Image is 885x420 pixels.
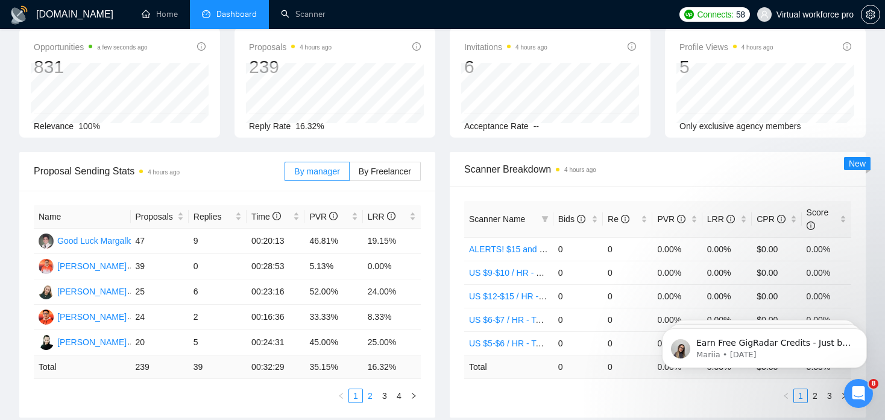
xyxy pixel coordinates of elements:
[387,212,395,220] span: info-circle
[849,159,866,168] span: New
[802,284,851,308] td: 0.00%
[272,212,281,220] span: info-circle
[564,167,596,173] time: 4 hours ago
[752,284,801,308] td: $0.00
[142,9,178,19] a: homeHome
[844,379,873,408] iframe: Intercom live chat
[247,229,304,254] td: 00:20:13
[34,121,74,131] span: Relevance
[202,10,210,18] span: dashboard
[515,44,547,51] time: 4 hours ago
[469,244,605,254] a: ALERTS! $15 and Up Telemarketing
[368,212,395,221] span: LRR
[760,10,769,19] span: user
[652,237,702,261] td: 0.00%
[469,214,525,224] span: Scanner Name
[603,261,652,284] td: 0
[363,389,377,403] li: 2
[802,237,851,261] td: 0.00%
[392,389,406,402] a: 4
[677,215,685,223] span: info-circle
[294,167,339,176] span: By manager
[794,389,807,402] a: 1
[34,355,131,379] td: Total
[131,305,189,330] td: 24
[329,212,338,220] span: info-circle
[189,305,247,330] td: 2
[534,121,539,131] span: --
[304,229,362,254] td: 46.81%
[679,121,801,131] span: Only exclusive agency members
[698,8,734,21] span: Connects:
[808,389,822,402] a: 2
[309,212,338,221] span: PVR
[363,279,421,305] td: 24.00%
[247,254,304,279] td: 00:28:53
[304,279,362,305] td: 52.00%
[363,254,421,279] td: 0.00%
[469,315,584,325] a: US $6-$7 / HR - Telemarketing
[34,205,131,229] th: Name
[777,215,786,223] span: info-circle
[553,308,603,331] td: 0
[779,389,793,403] button: left
[359,167,411,176] span: By Freelancer
[377,389,392,403] li: 3
[39,284,54,299] img: YB
[194,210,233,223] span: Replies
[39,337,127,346] a: JR[PERSON_NAME]
[553,355,603,378] td: 0
[469,339,584,348] a: US $5-$6 / HR - Telemarketing
[837,389,851,403] li: Next Page
[808,389,822,403] li: 2
[249,40,332,54] span: Proposals
[39,310,54,325] img: KM
[189,330,247,355] td: 5
[553,261,603,284] td: 0
[603,237,652,261] td: 0
[603,308,652,331] td: 0
[707,214,735,224] span: LRR
[39,335,54,350] img: JR
[295,121,324,131] span: 16.32%
[189,279,247,305] td: 6
[39,286,127,296] a: YB[PERSON_NAME]
[189,355,247,379] td: 39
[251,212,280,221] span: Time
[822,389,837,403] li: 3
[131,330,189,355] td: 20
[131,355,189,379] td: 239
[349,389,362,402] a: 1
[657,214,685,224] span: PVR
[334,389,348,403] button: left
[464,121,529,131] span: Acceptance Rate
[736,8,745,21] span: 58
[39,261,127,270] a: DE[PERSON_NAME]
[469,268,588,278] a: US $9-$10 / HR - Telemarketing
[78,121,100,131] span: 100%
[553,284,603,308] td: 0
[363,330,421,355] td: 25.00%
[541,215,549,223] span: filter
[539,210,551,228] span: filter
[39,311,127,321] a: KM[PERSON_NAME]
[304,254,362,279] td: 5.13%
[57,310,127,323] div: [PERSON_NAME]
[684,10,694,19] img: upwork-logo.png
[644,303,885,387] iframe: Intercom notifications message
[247,279,304,305] td: 00:23:16
[363,229,421,254] td: 19.15%
[131,205,189,229] th: Proposals
[189,254,247,279] td: 0
[577,215,585,223] span: info-circle
[679,56,773,78] div: 5
[131,229,189,254] td: 47
[300,44,332,51] time: 4 hours ago
[338,392,345,399] span: left
[304,305,362,330] td: 33.33%
[34,56,148,78] div: 831
[843,42,851,51] span: info-circle
[57,234,133,247] div: Good Luck Margallo
[608,214,629,224] span: Re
